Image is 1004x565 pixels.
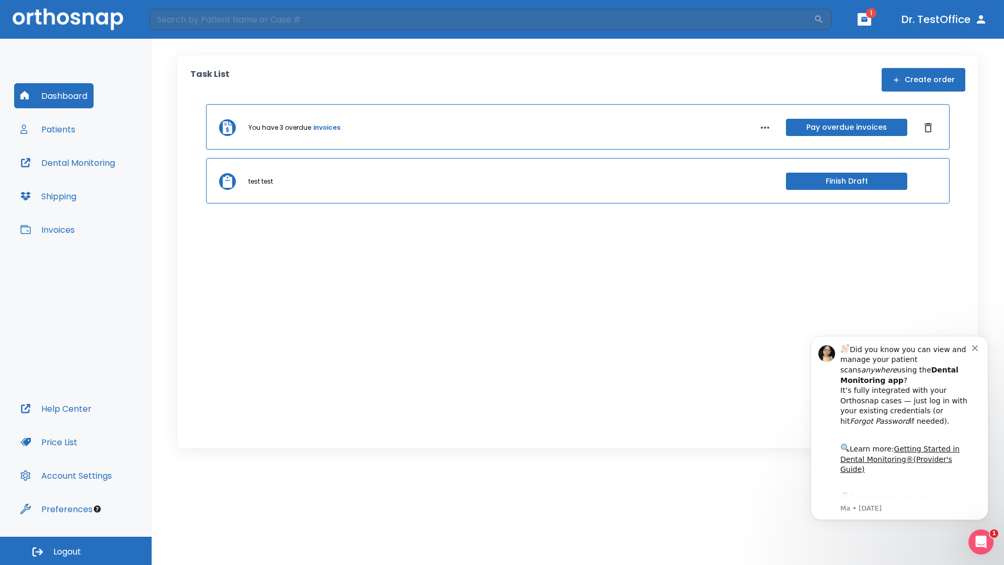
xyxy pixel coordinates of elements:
[14,217,81,242] button: Invoices
[248,123,311,132] p: You have 3 overdue
[13,8,123,30] img: Orthosnap
[14,430,84,455] button: Price List
[990,529,998,538] span: 1
[786,173,907,190] button: Finish Draft
[14,184,83,209] button: Shipping
[313,123,340,132] a: invoices
[53,546,81,558] span: Logout
[14,83,94,108] button: Dashboard
[866,8,876,18] span: 1
[14,396,98,421] button: Help Center
[93,504,102,514] div: Tooltip anchor
[190,68,230,92] p: Task List
[14,496,99,522] button: Preferences
[248,177,273,186] p: test test
[882,68,965,92] button: Create order
[786,119,907,136] button: Pay overdue invoices
[897,10,991,29] button: Dr. TestOffice
[14,463,118,488] button: Account Settings
[14,150,121,175] button: Dental Monitoring
[14,117,82,142] button: Patients
[920,119,937,136] button: Dismiss
[968,529,994,555] iframe: Intercom live chat
[795,323,1004,560] iframe: Intercom notifications message
[150,9,814,30] input: Search by Patient Name or Case #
